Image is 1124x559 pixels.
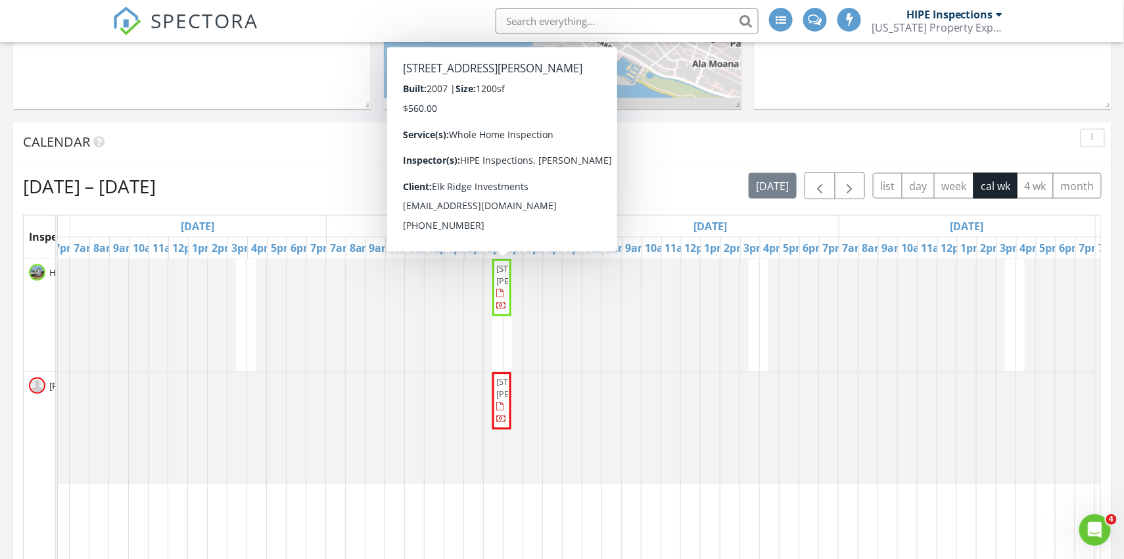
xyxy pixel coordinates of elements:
[112,7,141,36] img: The Best Home Inspection Software - Spectora
[902,173,935,199] button: day
[346,237,376,258] a: 8am
[800,237,830,258] a: 6pm
[839,237,869,258] a: 7am
[780,237,810,258] a: 5pm
[386,237,421,258] a: 10am
[872,21,1003,34] div: Hawaii Property Experts Inspections
[496,376,570,400] span: [STREET_ADDRESS][PERSON_NAME]
[997,237,1027,258] a: 3pm
[287,237,317,258] a: 6pm
[169,237,204,258] a: 12pm
[484,237,514,258] a: 3pm
[938,237,973,258] a: 12pm
[23,173,156,199] h2: [DATE] – [DATE]
[23,133,90,151] span: Calendar
[1076,237,1106,258] a: 7pm
[1079,514,1111,546] iframe: Intercom live chat
[721,237,751,258] a: 2pm
[47,379,121,393] span: [PERSON_NAME]
[47,266,121,279] span: HIPE Inspections
[425,237,461,258] a: 12pm
[973,173,1018,199] button: cal wk
[918,237,954,258] a: 11am
[51,237,80,258] a: 7pm
[110,237,139,258] a: 9am
[387,100,409,108] a: Leaflet
[307,237,337,258] a: 7pm
[761,237,790,258] a: 4pm
[208,237,238,258] a: 2pm
[496,8,759,34] input: Search everything...
[1017,173,1054,199] button: 4 wk
[384,99,550,110] div: |
[29,264,45,281] img: img_1689.jpeg
[749,173,797,199] button: [DATE]
[90,237,120,258] a: 8am
[112,18,258,45] a: SPECTORA
[268,237,297,258] a: 5pm
[934,173,974,199] button: week
[524,237,553,258] a: 5pm
[879,237,908,258] a: 9am
[29,230,83,244] span: Inspectors
[70,237,100,258] a: 7am
[622,237,652,258] a: 9am
[873,173,902,199] button: list
[411,100,446,108] a: © MapTiler
[662,237,697,258] a: 11am
[805,172,835,199] button: Previous
[448,100,546,108] a: © OpenStreetMap contributors
[465,237,494,258] a: 2pm
[603,237,632,258] a: 8am
[947,216,987,237] a: Go to August 29, 2025
[563,237,593,258] a: 7pm
[434,216,475,237] a: Go to August 27, 2025
[741,237,770,258] a: 3pm
[327,237,356,258] a: 7am
[906,8,993,21] div: HIPE Inspections
[835,172,866,199] button: Next
[366,237,396,258] a: 9am
[228,237,258,258] a: 3pm
[544,237,573,258] a: 6pm
[129,237,165,258] a: 10am
[1056,237,1086,258] a: 6pm
[1053,173,1102,199] button: month
[29,377,45,394] img: default-user-f0147aede5fd5fa78ca7ade42f37bd4542148d508eef1c3d3ea960f66861d68b.jpg
[820,237,849,258] a: 7pm
[1106,514,1117,525] span: 4
[445,237,475,258] a: 1pm
[189,237,218,258] a: 1pm
[1037,237,1066,258] a: 5pm
[899,237,934,258] a: 10am
[859,237,889,258] a: 8am
[149,237,185,258] a: 11am
[701,237,731,258] a: 1pm
[682,237,717,258] a: 12pm
[1017,237,1046,258] a: 4pm
[406,237,441,258] a: 11am
[958,237,987,258] a: 1pm
[248,237,277,258] a: 4pm
[583,237,613,258] a: 7am
[691,216,731,237] a: Go to August 28, 2025
[504,237,534,258] a: 4pm
[151,7,258,34] span: SPECTORA
[178,216,218,237] a: Go to August 26, 2025
[642,237,678,258] a: 10am
[977,237,1007,258] a: 2pm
